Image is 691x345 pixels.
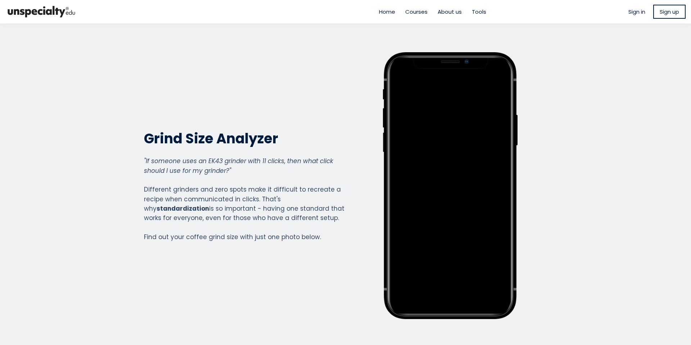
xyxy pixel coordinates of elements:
img: bc390a18feecddb333977e298b3a00a1.png [5,3,77,21]
a: Sign up [653,5,686,19]
a: Tools [472,8,486,16]
a: About us [438,8,462,16]
div: Different grinders and zero spots make it difficult to recreate a recipe when communicated in cli... [144,156,345,242]
em: "If someone uses an EK43 grinder with 11 clicks, then what click should I use for my grinder?" [144,157,333,175]
strong: standardization [157,204,209,213]
a: Sign in [628,8,645,16]
a: Courses [405,8,428,16]
h2: Grind Size Analyzer [144,130,345,147]
a: Home [379,8,395,16]
span: Sign up [660,8,679,16]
